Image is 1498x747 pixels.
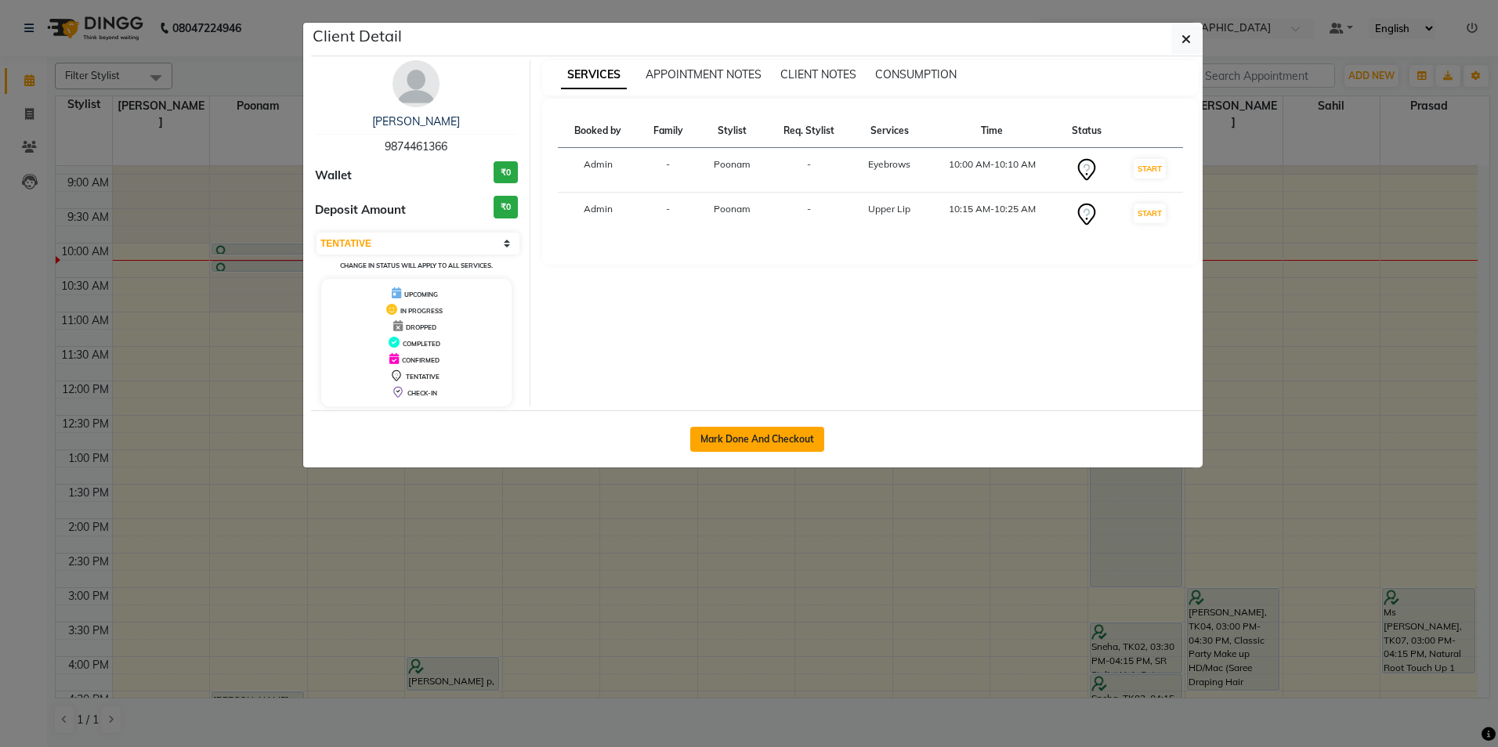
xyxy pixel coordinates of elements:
span: APPOINTMENT NOTES [646,67,762,81]
span: TENTATIVE [406,373,440,381]
span: Wallet [315,167,352,185]
td: Admin [558,148,639,193]
span: UPCOMING [404,290,438,298]
span: COMPLETED [403,340,440,348]
span: DROPPED [406,323,436,331]
button: Mark Done And Checkout [690,427,824,452]
span: IN PROGRESS [400,307,443,315]
img: avatar [393,60,440,107]
td: - [766,193,852,237]
th: Req. Stylist [766,114,852,148]
td: - [639,193,698,237]
span: CHECK-IN [407,389,437,397]
a: [PERSON_NAME] [372,114,460,128]
span: 9874461366 [385,139,447,153]
th: Family [639,114,698,148]
button: START [1134,204,1166,223]
th: Time [927,114,1057,148]
th: Stylist [698,114,766,148]
th: Status [1057,114,1116,148]
td: - [639,148,698,193]
th: Services [852,114,927,148]
span: Poonam [714,158,751,170]
td: - [766,148,852,193]
div: Upper Lip [861,202,917,216]
small: Change in status will apply to all services. [340,262,493,269]
span: SERVICES [561,61,627,89]
span: Deposit Amount [315,201,406,219]
span: CONSUMPTION [875,67,957,81]
div: Eyebrows [861,157,917,171]
h3: ₹0 [494,161,518,184]
span: CONFIRMED [402,356,440,364]
td: Admin [558,193,639,237]
span: CLIENT NOTES [780,67,856,81]
button: START [1134,159,1166,179]
td: 10:00 AM-10:10 AM [927,148,1057,193]
th: Booked by [558,114,639,148]
h5: Client Detail [313,24,402,48]
td: 10:15 AM-10:25 AM [927,193,1057,237]
span: Poonam [714,203,751,215]
h3: ₹0 [494,196,518,218]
